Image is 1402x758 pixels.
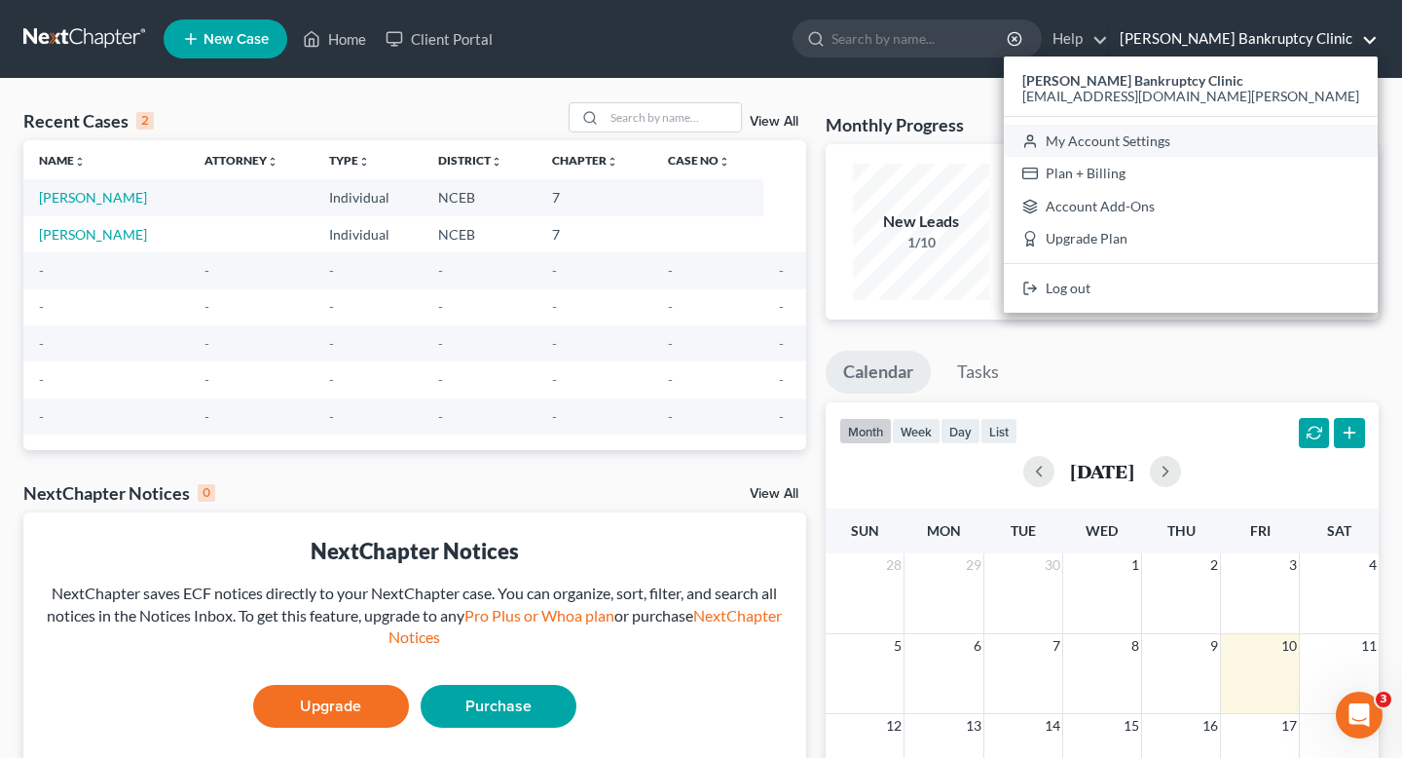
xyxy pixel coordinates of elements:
[314,216,423,252] td: Individual
[1004,57,1378,313] div: [PERSON_NAME] Bankruptcy Clinic
[892,634,904,658] span: 5
[750,115,798,129] a: View All
[39,408,44,425] span: -
[94,24,242,44] p: The team can also help
[1022,88,1359,104] span: [EMAIL_ADDRESS][DOMAIN_NAME][PERSON_NAME]
[1279,634,1299,658] span: 10
[39,371,44,388] span: -
[826,351,931,394] a: Calendar
[134,333,318,350] span: More in the Help Center
[204,408,209,425] span: -
[980,418,1017,444] button: list
[964,714,983,738] span: 13
[39,226,147,243] a: [PERSON_NAME]
[334,601,365,632] button: Send a message…
[831,20,1010,57] input: Search by name...
[1004,223,1378,256] a: Upgrade Plan
[464,606,614,625] a: Pro Plus or Whoa plan
[1359,634,1379,658] span: 11
[491,156,502,168] i: unfold_more
[536,216,652,252] td: 7
[552,153,618,168] a: Chapterunfold_more
[204,262,209,279] span: -
[826,113,964,136] h3: Monthly Progress
[941,418,980,444] button: day
[940,351,1016,394] a: Tasks
[438,262,443,279] span: -
[1043,553,1062,577] span: 30
[39,583,791,650] div: NextChapter saves ECF notices directly to your NextChapter case. You can organize, sort, filter, ...
[853,233,989,252] div: 1/10
[1336,692,1383,739] iframe: To enrich screen reader interactions, please activate Accessibility in Grammarly extension settings
[1129,553,1141,577] span: 1
[1004,272,1378,305] a: Log out
[1011,522,1036,539] span: Tue
[552,335,557,352] span: -
[552,298,557,315] span: -
[853,210,989,233] div: New Leads
[1376,692,1391,707] span: 3
[421,685,576,728] a: Purchase
[779,298,784,315] span: -
[74,156,86,168] i: unfold_more
[668,298,673,315] span: -
[198,484,215,502] div: 0
[39,153,86,168] a: Nameunfold_more
[668,153,730,168] a: Case Nounfold_more
[60,163,373,214] div: Shell Case Import
[438,335,443,352] span: -
[16,325,47,357] img: Profile image for Operator
[84,386,332,403] div: joined the conversation
[342,8,377,43] div: Close
[1043,714,1062,738] span: 14
[719,156,730,168] i: unfold_more
[1167,522,1196,539] span: Thu
[1208,634,1220,658] span: 9
[1208,553,1220,577] span: 2
[16,82,374,83] div: New messages divider
[204,335,209,352] span: -
[61,609,77,625] button: Emoji picker
[204,153,278,168] a: Attorneyunfold_more
[927,522,961,539] span: Mon
[31,438,304,553] div: Hi [PERSON_NAME]! Yes, we can transfer cases between firms in NextChapter. We would just need wri...
[668,408,673,425] span: -
[267,156,278,168] i: unfold_more
[884,714,904,738] span: 12
[94,10,164,24] h1: Operator
[136,112,154,130] div: 2
[39,262,44,279] span: -
[39,335,44,352] span: -
[329,262,334,279] span: -
[536,179,652,215] td: 7
[13,8,50,45] button: go back
[80,232,191,247] strong: All Cases View
[80,180,215,196] strong: Shell Case Import
[23,109,154,133] div: Recent Cases
[750,487,798,501] a: View All
[1004,125,1378,158] a: My Account Settings
[851,522,879,539] span: Sun
[552,371,557,388] span: -
[30,609,46,625] button: Upload attachment
[293,21,376,57] a: Home
[253,685,409,728] a: Upgrade
[1070,461,1134,481] h2: [DATE]
[329,298,334,315] span: -
[607,156,618,168] i: unfold_more
[55,11,87,42] img: Profile image for Operator
[16,98,319,160] div: In the meantime, these articles might help:
[668,335,673,352] span: -
[1279,714,1299,738] span: 17
[203,32,269,47] span: New Case
[204,298,209,315] span: -
[16,427,374,608] div: Lindsey says…
[779,262,784,279] span: -
[1122,714,1141,738] span: 15
[839,418,892,444] button: month
[552,408,557,425] span: -
[1129,634,1141,658] span: 8
[16,427,319,565] div: Hi [PERSON_NAME]! Yes, we can transfer cases between firms in NextChapter. We would just need wri...
[779,335,784,352] span: -
[84,388,193,401] b: [PERSON_NAME]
